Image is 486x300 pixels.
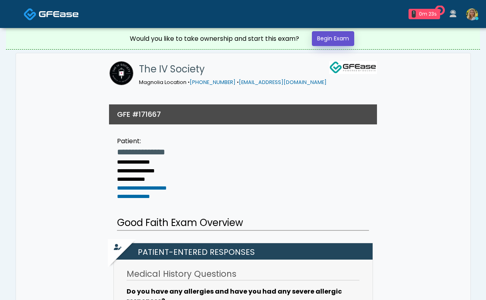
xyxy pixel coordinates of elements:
[190,79,236,86] a: [PHONE_NUMBER]
[419,10,437,18] div: 0m 23s
[24,1,79,27] a: Docovia
[127,268,359,280] h3: Medical History Questions
[117,109,161,119] h3: GFE #171667
[109,61,133,85] img: The IV Society
[24,8,37,21] img: Docovia
[117,216,369,231] h2: Good Faith Exam Overview
[237,79,239,86] span: •
[6,3,30,27] button: Open LiveChat chat widget
[312,31,354,46] a: Begin Exam
[118,243,373,260] h2: Patient-entered Responses
[188,79,190,86] span: •
[466,8,478,20] img: Kacey Cornell
[412,10,416,18] div: 1
[139,79,327,86] small: Magnolia Location
[39,10,79,18] img: Docovia
[239,79,327,86] a: [EMAIL_ADDRESS][DOMAIN_NAME]
[139,61,327,77] h1: The IV Society
[130,34,299,44] div: Would you like to take ownership and start this exam?
[329,61,377,74] img: GFEase Logo
[117,136,188,146] div: Patient:
[404,6,445,22] a: 1 0m 23s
